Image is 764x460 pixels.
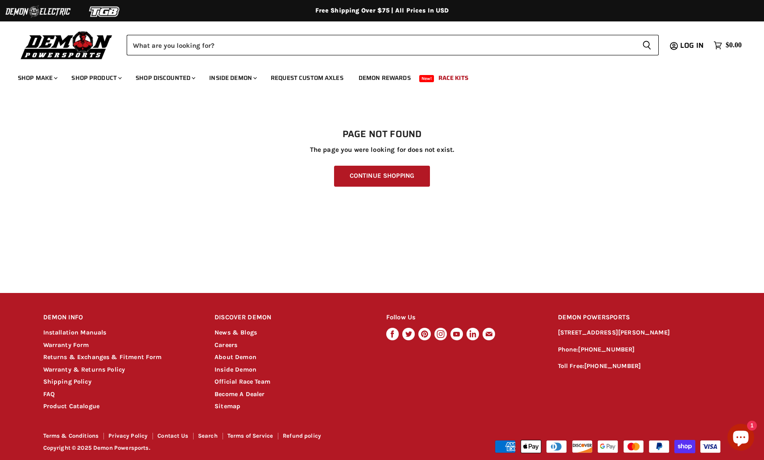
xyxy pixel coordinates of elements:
span: Log in [680,40,704,51]
a: Request Custom Axles [264,69,350,87]
div: Free Shipping Over $75 | All Prices In USD [25,7,739,15]
h2: DEMON INFO [43,307,198,328]
a: Contact Us [157,432,188,439]
button: Search [635,35,659,55]
a: Terms & Conditions [43,432,99,439]
a: Log in [676,42,709,50]
a: Returns & Exchanges & Fitment Form [43,353,162,361]
a: Refund policy [283,432,321,439]
a: Demon Rewards [352,69,417,87]
a: Become A Dealer [215,390,264,398]
a: Installation Manuals [43,329,107,336]
p: The page you were looking for does not exist. [43,146,721,154]
a: Shipping Policy [43,378,91,385]
a: Warranty & Returns Policy [43,366,125,373]
input: Search [127,35,635,55]
p: Copyright © 2025 Demon Powersports. [43,445,383,452]
a: Product Catalogue [43,402,100,410]
p: [STREET_ADDRESS][PERSON_NAME] [558,328,721,338]
a: Shop Discounted [129,69,201,87]
a: Sitemap [215,402,240,410]
h2: DISCOVER DEMON [215,307,369,328]
inbox-online-store-chat: Shopify online store chat [725,424,757,453]
a: Shop Make [11,69,63,87]
a: Shop Product [65,69,127,87]
a: Inside Demon [215,366,256,373]
h2: DEMON POWERSPORTS [558,307,721,328]
a: Terms of Service [227,432,273,439]
a: Privacy Policy [108,432,148,439]
h1: Page not found [43,129,721,140]
a: News & Blogs [215,329,257,336]
h2: Follow Us [386,307,541,328]
a: Inside Demon [202,69,262,87]
img: Demon Powersports [18,29,116,61]
a: $0.00 [709,39,746,52]
a: Warranty Form [43,341,89,349]
a: FAQ [43,390,55,398]
img: TGB Logo 2 [71,3,138,20]
a: Official Race Team [215,378,270,385]
a: [PHONE_NUMBER] [584,362,641,370]
span: $0.00 [726,41,742,50]
img: Demon Electric Logo 2 [4,3,71,20]
a: Careers [215,341,237,349]
p: Phone: [558,345,721,355]
a: Search [198,432,218,439]
a: [PHONE_NUMBER] [578,346,635,353]
p: Toll Free: [558,361,721,372]
a: Continue Shopping [334,166,430,187]
a: About Demon [215,353,256,361]
ul: Main menu [11,65,739,87]
a: Race Kits [432,69,475,87]
nav: Footer [43,433,383,442]
form: Product [127,35,659,55]
span: New! [419,75,434,82]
